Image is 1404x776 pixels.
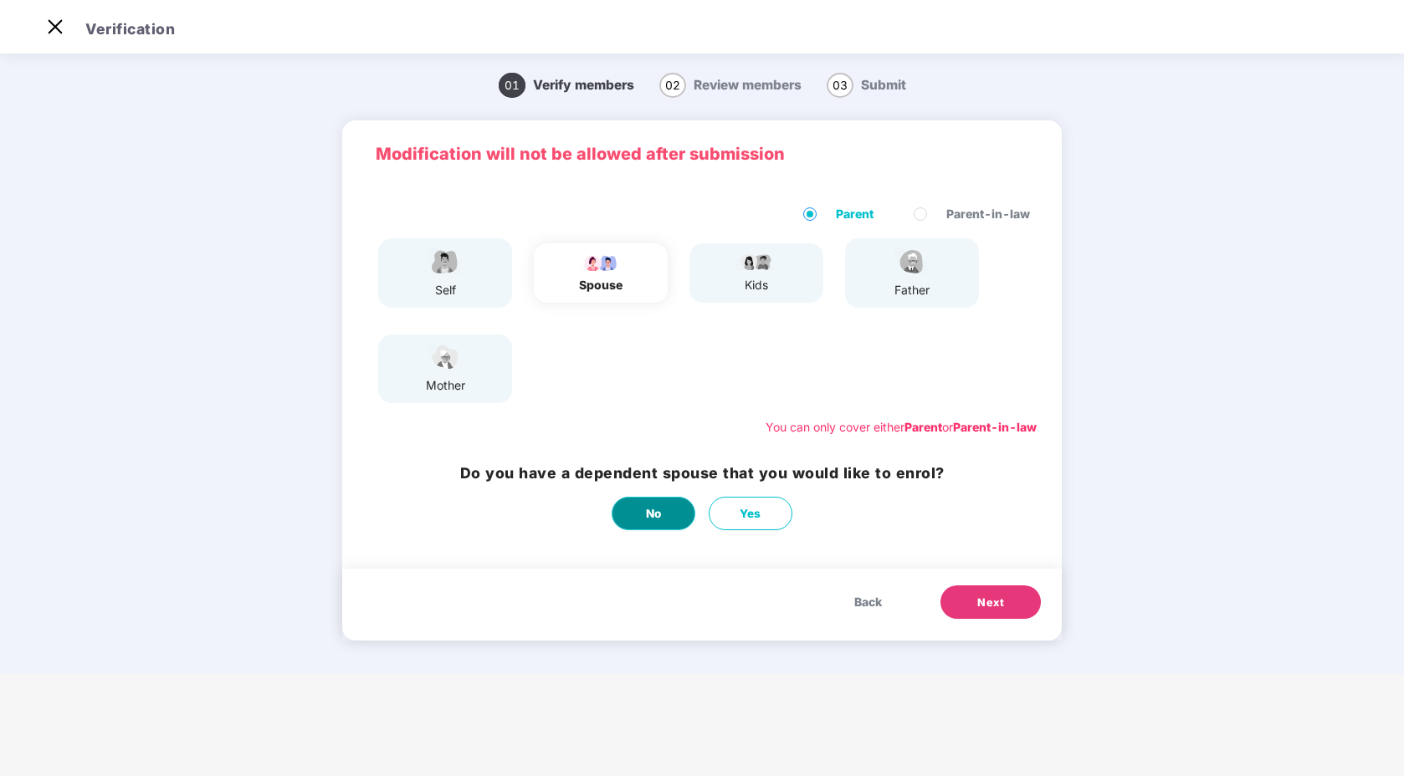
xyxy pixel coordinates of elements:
[827,73,853,98] span: 03
[829,205,880,223] span: Parent
[953,420,1037,434] b: Parent-in-law
[838,585,899,619] button: Back
[891,247,933,276] img: svg+xml;base64,PHN2ZyBpZD0iRmF0aGVyX2ljb24iIHhtbG5zPSJodHRwOi8vd3d3LnczLm9yZy8yMDAwL3N2ZyIgeG1sbn...
[740,505,761,523] span: Yes
[579,276,623,294] div: spouse
[424,247,466,276] img: svg+xml;base64,PHN2ZyBpZD0iRW1wbG95ZWVfbWFsZSIgeG1sbnM9Imh0dHA6Ly93d3cudzMub3JnLzIwMDAvc3ZnIiB3aW...
[854,593,882,611] span: Back
[646,505,662,523] span: No
[891,281,933,299] div: father
[659,73,686,98] span: 02
[977,595,1004,611] span: Next
[694,77,802,93] span: Review members
[424,343,466,372] img: svg+xml;base64,PHN2ZyB4bWxucz0iaHR0cDovL3d3dy53My5vcmcvMjAwMC9zdmciIHdpZHRoPSI1NCIgaGVpZ2h0PSIzOC...
[904,420,942,434] b: Parent
[376,141,1028,167] p: Modification will not be allowed after submission
[499,73,525,98] span: 01
[424,281,466,299] div: self
[533,77,634,93] span: Verify members
[460,462,945,485] h3: Do you have a dependent spouse that you would like to enrol?
[580,252,622,272] img: svg+xml;base64,PHN2ZyB4bWxucz0iaHR0cDovL3d3dy53My5vcmcvMjAwMC9zdmciIHdpZHRoPSI5Ny44OTciIGhlaWdodD...
[940,585,1041,619] button: Next
[940,205,1037,223] span: Parent-in-law
[766,418,1037,436] div: You can only cover either or
[735,276,777,294] div: kids
[861,77,906,93] span: Submit
[424,376,466,395] div: mother
[735,252,777,272] img: svg+xml;base64,PHN2ZyB4bWxucz0iaHR0cDovL3d3dy53My5vcmcvMjAwMC9zdmciIHdpZHRoPSI3OS4wMzciIGhlaWdodD...
[709,497,792,530] button: Yes
[612,497,695,530] button: No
